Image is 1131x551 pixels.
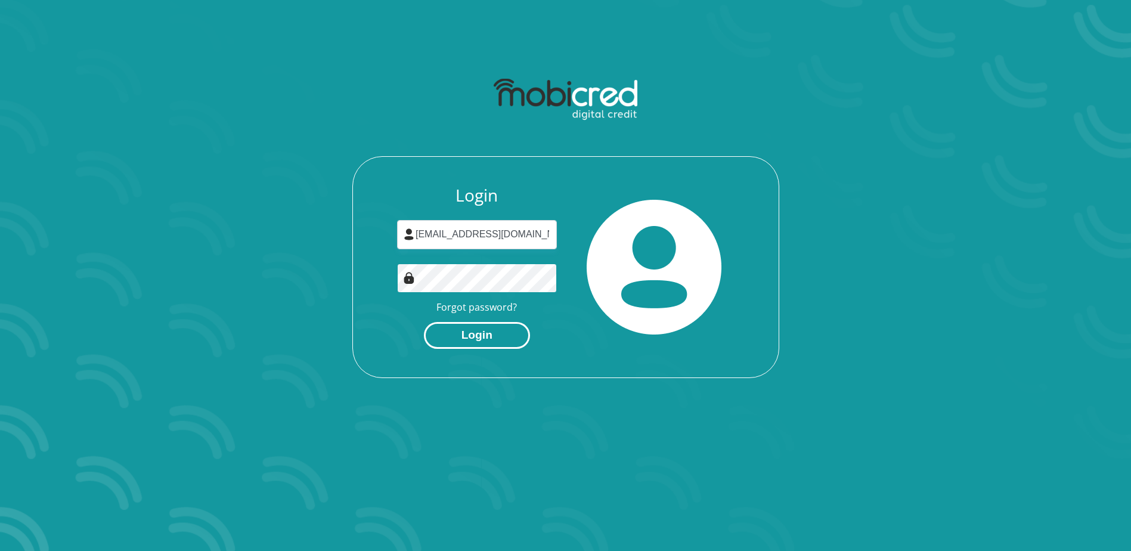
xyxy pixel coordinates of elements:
[403,228,415,240] img: user-icon image
[403,272,415,284] img: Image
[397,185,557,206] h3: Login
[494,79,637,120] img: mobicred logo
[397,220,557,249] input: Username
[436,301,517,314] a: Forgot password?
[424,322,530,349] button: Login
